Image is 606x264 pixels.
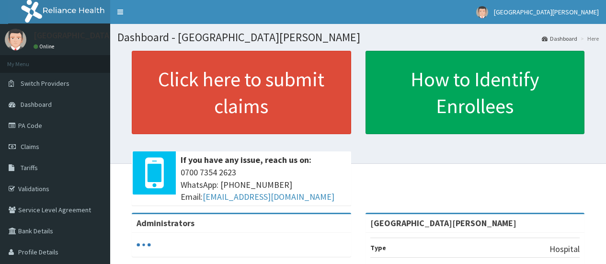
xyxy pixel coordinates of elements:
span: Tariffs [21,163,38,172]
li: Here [578,34,599,43]
b: If you have any issue, reach us on: [181,154,311,165]
p: Hospital [549,243,580,255]
a: Click here to submit claims [132,51,351,134]
h1: Dashboard - [GEOGRAPHIC_DATA][PERSON_NAME] [117,31,599,44]
p: [GEOGRAPHIC_DATA][PERSON_NAME] [34,31,175,40]
span: Claims [21,142,39,151]
a: Online [34,43,57,50]
img: User Image [476,6,488,18]
a: How to Identify Enrollees [366,51,585,134]
a: Dashboard [542,34,577,43]
strong: [GEOGRAPHIC_DATA][PERSON_NAME] [370,218,516,229]
img: User Image [5,29,26,50]
b: Administrators [137,218,194,229]
svg: audio-loading [137,238,151,252]
span: 0700 7354 2623 WhatsApp: [PHONE_NUMBER] Email: [181,166,346,203]
a: [EMAIL_ADDRESS][DOMAIN_NAME] [203,191,334,202]
span: Dashboard [21,100,52,109]
b: Type [370,243,386,252]
span: [GEOGRAPHIC_DATA][PERSON_NAME] [494,8,599,16]
span: Switch Providers [21,79,69,88]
